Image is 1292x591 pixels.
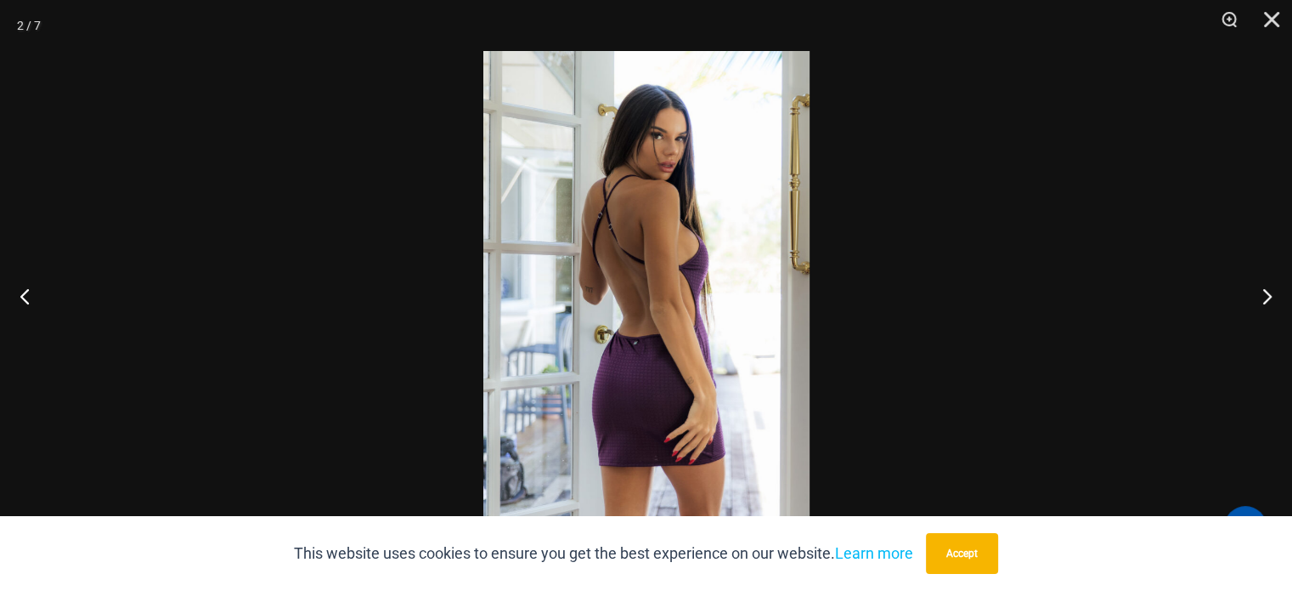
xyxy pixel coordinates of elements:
p: This website uses cookies to ensure you get the best experience on our website. [294,541,913,566]
button: Next [1228,253,1292,338]
button: Accept [926,533,998,574]
div: 2 / 7 [17,13,41,38]
a: Learn more [835,544,913,562]
img: Delta Purple 5612 Dress 03 [483,51,810,540]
